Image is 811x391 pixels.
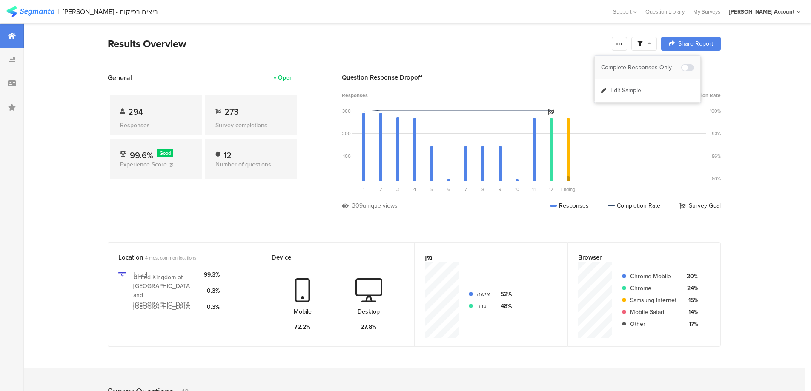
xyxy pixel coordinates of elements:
[294,307,312,316] div: Mobile
[204,270,220,279] div: 99.3%
[630,272,676,281] div: Chrome Mobile
[133,303,192,311] div: [GEOGRAPHIC_DATA]
[352,201,363,210] div: 309
[683,272,698,281] div: 30%
[550,201,589,210] div: Responses
[683,320,698,328] div: 17%
[224,149,232,157] div: 12
[613,5,637,18] div: Support
[160,150,171,157] span: Good
[682,91,721,99] span: Completion Rate
[133,270,147,279] div: Israel
[683,296,698,305] div: 15%
[204,303,220,311] div: 0.3%
[379,186,382,193] span: 2
[548,109,554,115] i: Survey Goal
[363,186,364,193] span: 1
[133,273,197,308] div: United Kingdom of [GEOGRAPHIC_DATA] and [GEOGRAPHIC_DATA]
[559,186,576,193] div: Ending
[120,160,167,169] span: Experience Score
[413,186,416,193] span: 4
[683,308,698,317] div: 14%
[118,253,237,262] div: Location
[678,41,713,47] span: Share Report
[120,121,192,130] div: Responses
[497,302,512,311] div: 48%
[689,8,725,16] a: My Surveys
[464,186,467,193] span: 7
[630,296,676,305] div: Samsung Internet
[610,86,641,95] span: Edit Sample
[108,73,132,83] span: General
[515,186,519,193] span: 10
[477,290,490,299] div: אישה
[342,73,721,82] div: Question Response Dropoff
[215,121,287,130] div: Survey completions
[108,36,608,51] div: Results Overview
[58,7,59,17] div: |
[342,130,351,137] div: 200
[578,253,696,262] div: Browser
[204,286,220,295] div: 0.3%
[641,8,689,16] a: Question Library
[712,175,721,182] div: 80%
[499,186,502,193] span: 9
[278,73,293,82] div: Open
[710,108,721,114] div: 100%
[481,186,484,193] span: 8
[342,91,368,99] span: Responses
[630,308,676,317] div: Mobile Safari
[425,253,543,262] div: מין
[361,323,377,331] div: 27.8%
[215,160,271,169] span: Number of questions
[342,108,351,114] div: 300
[363,201,398,210] div: unique views
[630,284,676,293] div: Chrome
[128,106,143,118] span: 294
[729,8,794,16] div: [PERSON_NAME] Account
[477,302,490,311] div: גבר
[549,186,553,193] span: 12
[396,186,399,193] span: 3
[497,290,512,299] div: 52%
[145,254,196,261] span: 4 most common locations
[130,149,153,162] span: 99.6%
[447,186,450,193] span: 6
[294,323,311,331] div: 72.2%
[712,153,721,160] div: 86%
[679,201,721,210] div: Survey Goal
[630,320,676,328] div: Other
[712,130,721,137] div: 93%
[601,63,681,72] div: Complete Responses Only
[224,106,238,118] span: 273
[430,186,433,193] span: 5
[6,6,54,17] img: segmanta logo
[608,201,660,210] div: Completion Rate
[343,153,351,160] div: 100
[683,284,698,293] div: 24%
[63,8,158,16] div: [PERSON_NAME] - ביצים בפיקוח
[272,253,390,262] div: Device
[358,307,380,316] div: Desktop
[532,186,536,193] span: 11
